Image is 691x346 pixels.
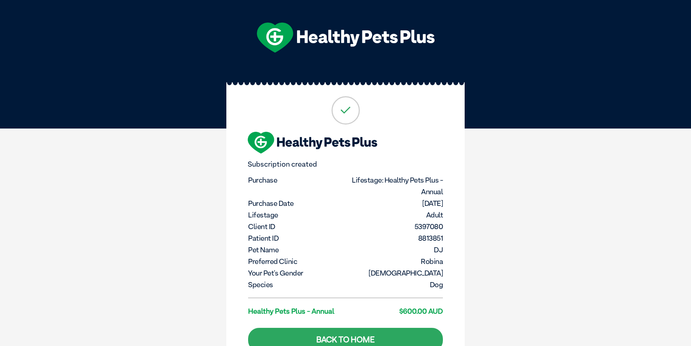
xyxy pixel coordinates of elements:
p: Subscription created [248,160,443,168]
dd: Lifestage: Healthy Pets Plus - Annual [346,174,443,198]
dd: DJ [346,244,443,256]
dd: $600.00 AUD [346,305,443,317]
dd: Dog [346,279,443,290]
dt: Purchase Date [248,198,345,209]
dd: [DATE] [346,198,443,209]
dd: 8813851 [346,232,443,244]
dd: Robina [346,256,443,267]
dt: Preferred Clinic [248,256,345,267]
img: hpp-logo [248,132,377,154]
dt: Pet Name [248,244,345,256]
dt: Species [248,279,345,290]
dd: [DEMOGRAPHIC_DATA] [346,267,443,279]
img: hpp-logo-landscape-green-white.png [257,23,435,53]
dt: Lifestage [248,209,345,221]
dd: Adult [346,209,443,221]
dt: Patient ID [248,232,345,244]
dt: Client ID [248,221,345,232]
dt: Purchase [248,174,345,186]
dd: 5397080 [346,221,443,232]
dt: Healthy Pets Plus - Annual [248,305,345,317]
dt: Your pet's gender [248,267,345,279]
